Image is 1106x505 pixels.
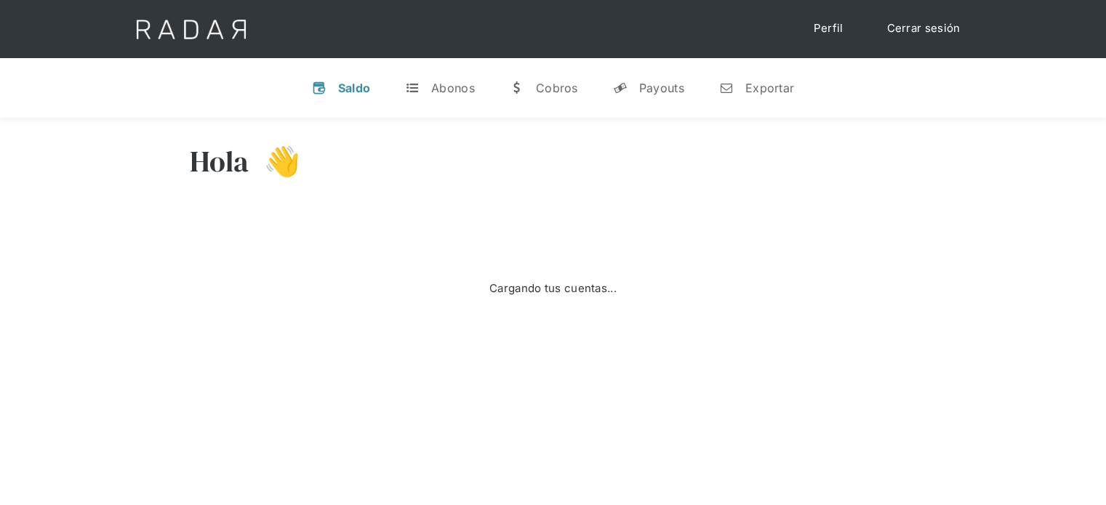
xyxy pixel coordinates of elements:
div: y [613,81,628,95]
div: n [719,81,734,95]
div: Cargando tus cuentas... [489,280,617,297]
div: Payouts [639,81,684,95]
div: w [510,81,524,95]
div: Saldo [338,81,371,95]
h3: Hola [190,143,249,179]
a: Cerrar sesión [873,15,975,43]
h3: 👋 [249,143,300,179]
a: Perfil [799,15,858,43]
div: v [312,81,326,95]
div: Exportar [745,81,794,95]
div: t [405,81,420,95]
div: Cobros [536,81,578,95]
div: Abonos [431,81,475,95]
